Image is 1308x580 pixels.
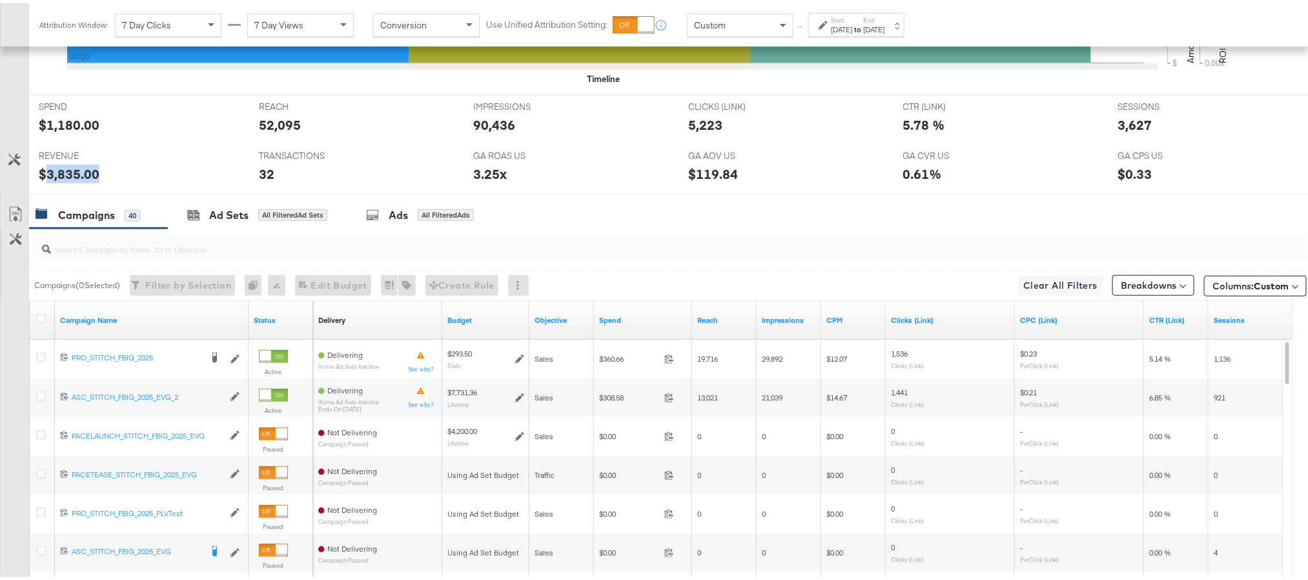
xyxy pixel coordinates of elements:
[1217,45,1229,60] text: ROI
[72,466,223,477] a: PACETEASE_STITCH_FBIG_2025_EVG
[259,147,356,159] span: TRANSACTIONS
[826,467,843,477] span: $0.00
[1020,552,1059,560] sub: Per Click (Link)
[831,13,852,21] label: Start:
[891,312,1010,322] a: The number of clicks on links appearing on your ad or Page that direct people to your sites off F...
[535,389,553,399] span: Sales
[259,112,301,131] div: 52,095
[891,462,895,471] span: 0
[473,112,515,131] div: 90,436
[762,428,766,438] span: 0
[259,364,288,373] label: Active
[447,467,524,477] div: Using Ad Set Budget
[125,207,140,218] div: 40
[891,346,908,355] span: 1,536
[1020,501,1023,510] span: -
[327,382,363,392] span: Delivering
[318,515,377,522] sub: Campaign Paused
[259,481,288,489] label: Paused
[1149,506,1170,515] span: 0.00 %
[34,276,120,288] div: Campaigns ( 0 Selected)
[762,389,782,399] span: 21,039
[72,389,223,399] div: ASC_STITCH_FBIG_2025_EVG_2
[1020,462,1023,471] span: -
[587,70,620,82] div: Timeline
[795,22,807,26] span: ↑
[1214,428,1218,438] span: 0
[599,544,659,554] span: $0.00
[1214,467,1218,477] span: 0
[891,475,924,482] sub: Clicks (Link)
[599,389,659,399] span: $308.58
[891,358,924,366] sub: Clicks (Link)
[72,428,223,439] a: PACELAUNCH_STITCH_FBIG_2025_EVG
[318,312,345,322] div: Delivery
[1020,397,1059,405] sub: Per Click (Link)
[1214,506,1218,515] span: 0
[688,161,738,180] div: $119.84
[418,206,474,218] div: All Filtered Ads
[39,112,99,131] div: $1,180.00
[1020,384,1037,394] span: $0.21
[259,161,274,180] div: 32
[72,543,201,556] a: ASC_STITCH_FBIG_2025_EVG
[39,147,136,159] span: REVENUE
[259,558,288,566] label: Paused
[447,397,469,405] sub: Lifetime
[39,17,108,26] div: Attribution Window:
[762,544,766,554] span: 0
[903,147,1000,159] span: GA CVR US
[688,98,785,110] span: CLICKS (LINK)
[826,312,881,322] a: The average cost you've paid to have 1,000 impressions of your ad.
[852,21,863,31] strong: to
[697,544,701,554] span: 0
[447,346,472,356] div: $293.50
[697,351,718,360] span: 19,716
[447,384,477,395] div: $7,731.36
[318,554,377,561] sub: Campaign Paused
[72,505,223,516] a: PRO_STITCH_FBIG_2025_PLVTest
[762,312,816,322] a: The number of times your ad was served. On mobile apps an ad is counted as served the first time ...
[1149,544,1170,554] span: 0.00 %
[72,466,223,477] div: PACETEASE_STITCH_FBIG_2025_EVG
[72,389,223,400] a: ASC_STITCH_FBIG_2025_EVG_2
[891,539,895,549] span: 0
[535,312,589,322] a: Your campaign's objective.
[1023,274,1098,291] span: Clear All Filters
[122,16,171,28] span: 7 Day Clicks
[245,272,268,293] div: 0
[72,349,201,360] div: PRO_STITCH_FBIG_2025
[599,467,659,477] span: $0.00
[762,506,766,515] span: 0
[903,161,942,180] div: 0.61%
[327,347,363,357] span: Delivering
[1214,544,1218,554] span: 4
[599,428,659,438] span: $0.00
[891,552,924,560] sub: Clicks (Link)
[254,312,308,322] a: Shows the current state of your Ad Campaign.
[259,519,288,528] label: Paused
[891,513,924,521] sub: Clicks (Link)
[72,505,223,515] div: PRO_STITCH_FBIG_2025_PLVTest
[1020,513,1059,521] sub: Per Click (Link)
[447,423,477,433] div: $4,200.00
[1149,428,1170,438] span: 0.00 %
[1118,161,1152,180] div: $0.33
[1204,273,1307,293] button: Columns:Custom
[1214,389,1225,399] span: 921
[318,360,379,367] sub: Some Ad Sets Inactive
[1149,389,1170,399] span: 6.85 %
[1018,272,1103,293] button: Clear All Filters
[72,543,201,554] div: ASC_STITCH_FBIG_2025_EVG
[209,205,249,220] div: Ad Sets
[486,16,608,28] label: Use Unified Attribution Setting:
[697,506,701,515] span: 0
[1149,351,1170,360] span: 5.14 %
[447,312,524,322] a: The maximum amount you're willing to spend on your ads, on average each day or over the lifetime ...
[318,476,377,483] sub: Campaign Paused
[688,112,722,131] div: 5,223
[697,467,701,477] span: 0
[473,161,507,180] div: 3.25x
[259,403,288,411] label: Active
